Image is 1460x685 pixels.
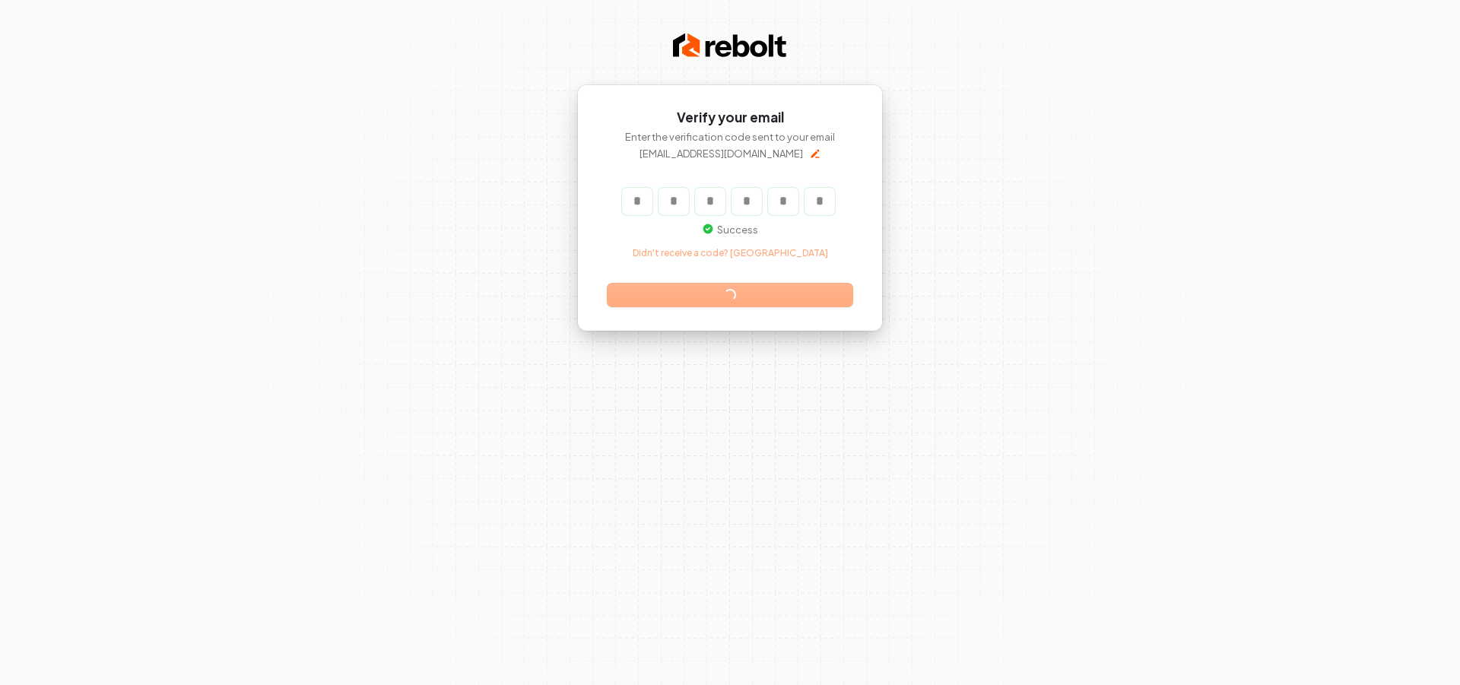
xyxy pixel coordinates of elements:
[608,109,852,127] h1: Verify your email
[673,30,787,61] img: Rebolt Logo
[702,223,758,236] p: Success
[640,147,803,160] p: [EMAIL_ADDRESS][DOMAIN_NAME]
[619,185,838,218] div: Verification code input
[608,130,852,144] p: Enter the verification code sent to your email
[809,147,821,160] button: Edit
